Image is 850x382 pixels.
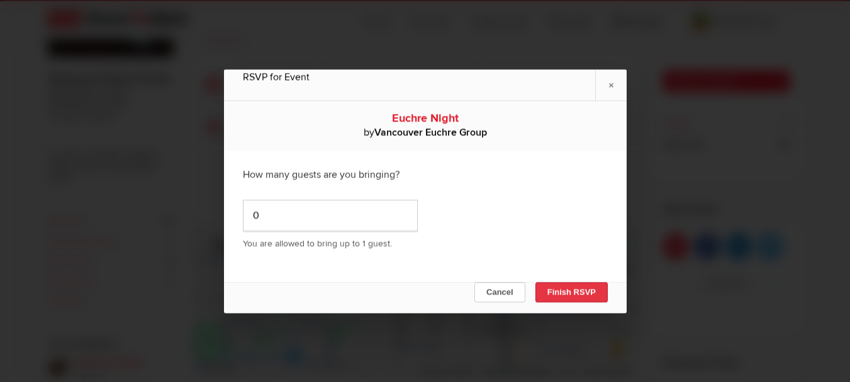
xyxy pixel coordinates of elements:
button: Cancel [474,282,525,302]
div: How many guests are you bringing? [243,159,608,190]
button: Finish RSVP [535,282,607,302]
a: × [595,69,627,100]
div: RSVP for Event [243,69,608,84]
b: Vancouver Euchre Group [374,126,487,138]
p: You are allowed to bring up to 1 guest. [243,237,608,250]
div: Euchre Night [243,110,608,125]
div: by [243,125,608,139]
